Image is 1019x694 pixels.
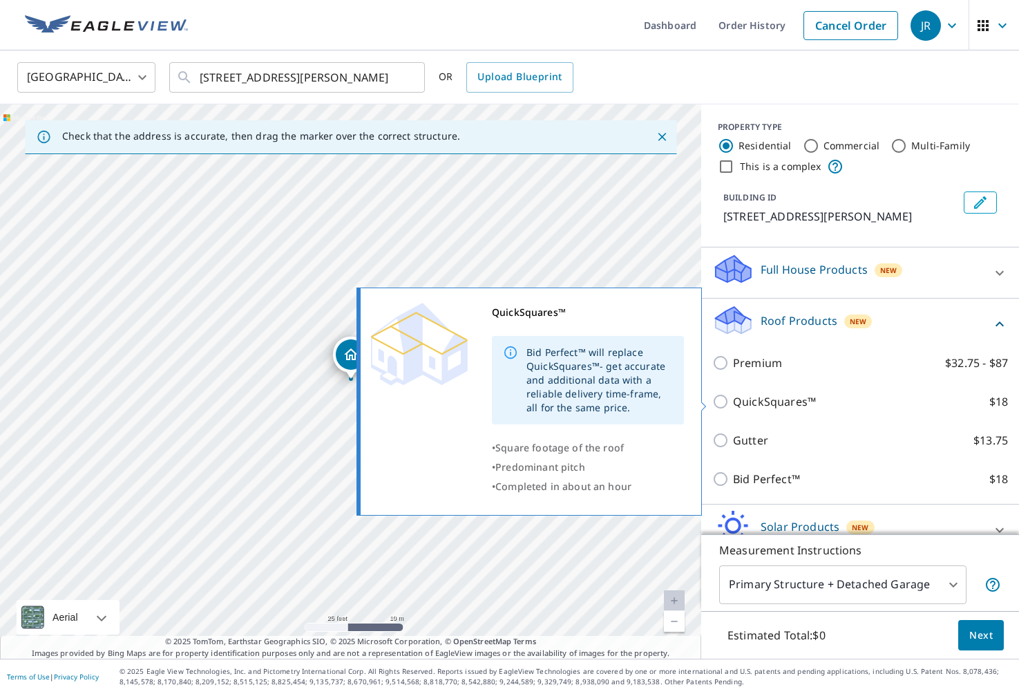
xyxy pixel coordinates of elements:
[712,304,1008,344] div: Roof ProductsNew
[513,636,536,646] a: Terms
[333,337,369,379] div: Dropped pin, building 1, Residential property, 111 N Johnson St Farmersville, TX 75442
[733,393,816,410] p: QuickSquares™
[989,393,1008,410] p: $18
[492,477,684,496] div: •
[120,666,1012,687] p: © 2025 Eagle View Technologies, Inc. and Pictometry International Corp. All Rights Reserved. Repo...
[733,432,768,449] p: Gutter
[62,130,460,142] p: Check that the address is accurate, then drag the marker over the correct structure.
[477,68,562,86] span: Upload Blueprint
[733,471,800,487] p: Bid Perfect™
[466,62,573,93] a: Upload Blueprint
[7,673,99,681] p: |
[653,128,671,146] button: Close
[200,58,397,97] input: Search by address or latitude-longitude
[165,636,536,648] span: © 2025 TomTom, Earthstar Geographics SIO, © 2025 Microsoft Corporation, ©
[526,340,673,420] div: Bid Perfect™ will replace QuickSquares™- get accurate and additional data with a reliable deliver...
[492,303,684,322] div: QuickSquares™
[911,10,941,41] div: JR
[718,121,1002,133] div: PROPERTY TYPE
[958,620,1004,651] button: Next
[880,265,897,276] span: New
[492,458,684,477] div: •
[664,590,685,611] a: Current Level 20, Zoom In Disabled
[719,565,966,604] div: Primary Structure + Detached Garage
[25,15,188,36] img: EV Logo
[945,355,1008,371] p: $32.75 - $87
[723,191,777,203] p: BUILDING ID
[989,471,1008,487] p: $18
[371,303,468,386] img: Premium
[823,139,880,153] label: Commercial
[723,208,958,225] p: [STREET_ADDRESS][PERSON_NAME]
[453,636,511,646] a: OpenStreetMap
[719,542,1001,559] p: Measurement Instructions
[495,480,631,493] span: Completed in about an hour
[17,600,120,635] div: Aerial
[492,438,684,458] div: •
[852,522,868,533] span: New
[733,355,782,371] p: Premium
[803,11,898,40] a: Cancel Order
[739,139,792,153] label: Residential
[495,460,585,473] span: Predominant pitch
[664,611,685,632] a: Current Level 20, Zoom Out
[712,510,1008,550] div: Solar ProductsNew
[964,191,997,214] button: Edit building 1
[761,518,839,535] p: Solar Products
[761,261,868,278] p: Full House Products
[54,672,99,682] a: Privacy Policy
[850,316,866,327] span: New
[716,620,837,650] p: Estimated Total: $0
[712,253,1008,292] div: Full House ProductsNew
[984,576,1001,593] span: Your report will include the primary structure and a detached garage if one exists.
[911,139,970,153] label: Multi-Family
[17,58,155,97] div: [GEOGRAPHIC_DATA]
[969,627,993,644] span: Next
[48,600,82,635] div: Aerial
[973,432,1008,449] p: $13.75
[495,441,624,454] span: Square footage of the roof
[7,672,50,682] a: Terms of Use
[439,62,573,93] div: OR
[740,160,821,173] label: This is a complex
[761,312,837,329] p: Roof Products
